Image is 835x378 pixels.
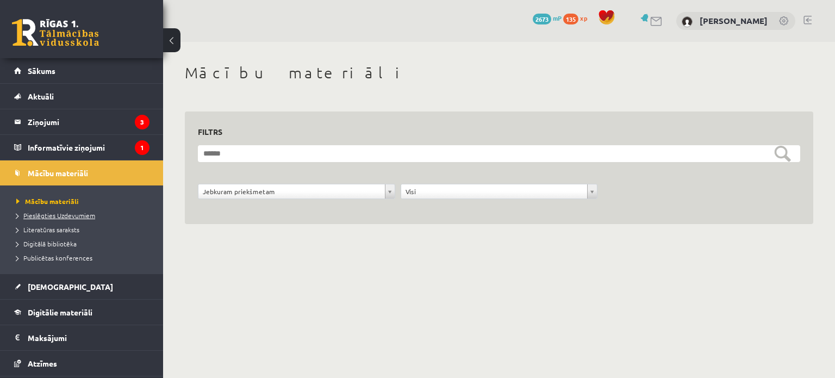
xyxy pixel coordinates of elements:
span: Literatūras saraksts [16,225,79,234]
h3: Filtrs [198,125,787,139]
a: Pieslēgties Uzdevumiem [16,210,152,220]
h1: Mācību materiāli [185,64,813,82]
i: 3 [135,115,149,129]
a: Mācību materiāli [16,196,152,206]
a: Digitālie materiāli [14,300,149,325]
span: Digitālie materiāli [28,307,92,317]
a: 2673 mP [533,14,562,22]
span: Visi [406,184,583,199]
a: [PERSON_NAME] [700,15,768,26]
a: [DEMOGRAPHIC_DATA] [14,274,149,299]
span: Sākums [28,66,55,76]
a: Digitālā bibliotēka [16,239,152,249]
i: 1 [135,140,149,155]
legend: Informatīvie ziņojumi [28,135,149,160]
a: Visi [401,184,597,199]
a: Atzīmes [14,351,149,376]
legend: Ziņojumi [28,109,149,134]
span: Atzīmes [28,358,57,368]
a: Informatīvie ziņojumi1 [14,135,149,160]
a: Publicētas konferences [16,253,152,263]
a: 135 xp [563,14,593,22]
span: [DEMOGRAPHIC_DATA] [28,282,113,292]
a: Jebkuram priekšmetam [198,184,395,199]
span: Publicētas konferences [16,253,92,262]
span: xp [580,14,587,22]
img: Viktorija Dreimane [682,16,693,27]
a: Rīgas 1. Tālmācības vidusskola [12,19,99,46]
a: Ziņojumi3 [14,109,149,134]
a: Literatūras saraksts [16,225,152,234]
span: Mācību materiāli [28,168,88,178]
span: 2673 [533,14,551,24]
span: Jebkuram priekšmetam [203,184,381,199]
span: 135 [563,14,578,24]
a: Maksājumi [14,325,149,350]
a: Aktuāli [14,84,149,109]
a: Sākums [14,58,149,83]
legend: Maksājumi [28,325,149,350]
span: mP [553,14,562,22]
span: Mācību materiāli [16,197,79,206]
span: Digitālā bibliotēka [16,239,77,248]
span: Pieslēgties Uzdevumiem [16,211,95,220]
span: Aktuāli [28,91,54,101]
a: Mācību materiāli [14,160,149,185]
